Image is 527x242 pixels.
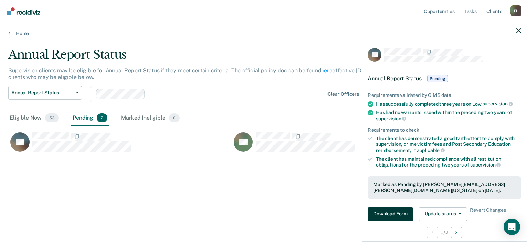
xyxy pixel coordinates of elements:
div: 1 / 2 [362,223,527,241]
div: Requirements to check [368,127,521,133]
span: 0 [169,113,180,122]
a: here [321,67,332,74]
p: Supervision clients may be eligible for Annual Report Status if they meet certain criteria. The o... [8,67,394,80]
div: The client has maintained compliance with all restitution obligations for the preceding two years of [376,156,521,168]
span: Revert Changes [470,207,506,221]
span: Annual Report Status [11,90,73,96]
div: The client has demonstrated a good faith effort to comply with supervision, crime victim fees and... [376,135,521,153]
div: Clear officers [327,91,359,97]
div: F L [510,5,521,16]
span: supervision [483,101,513,107]
div: Marked Ineligible [120,111,181,126]
span: Annual Report Status [368,75,422,82]
div: Annual Report Status [8,48,404,67]
span: Pending [427,75,448,82]
span: applicable [417,148,445,153]
div: Open Intercom Messenger [504,219,520,235]
button: Previous Opportunity [427,227,438,238]
div: Annual Report StatusPending [362,68,527,90]
span: 2 [97,113,107,122]
span: supervision [470,162,501,168]
button: Update status [419,207,467,221]
div: Eligible Now [8,111,60,126]
img: Recidiviz [7,7,40,15]
div: Has successfully completed three years on Low [376,101,521,107]
span: supervision [376,116,406,121]
a: Navigate to form link [368,207,416,221]
div: CaseloadOpportunityCell-03865274 [232,132,455,159]
div: Requirements validated by OIMS data [368,92,521,98]
span: 53 [45,113,59,122]
button: Profile dropdown button [510,5,521,16]
a: Home [8,30,519,37]
div: CaseloadOpportunityCell-04355783 [8,132,232,159]
div: Pending [71,111,109,126]
div: Marked as Pending by [PERSON_NAME][EMAIL_ADDRESS][PERSON_NAME][DOMAIN_NAME][US_STATE] on [DATE]. [373,182,516,193]
div: Has had no warrants issued within the preceding two years of [376,110,521,121]
button: Download Form [368,207,413,221]
button: Next Opportunity [451,227,462,238]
